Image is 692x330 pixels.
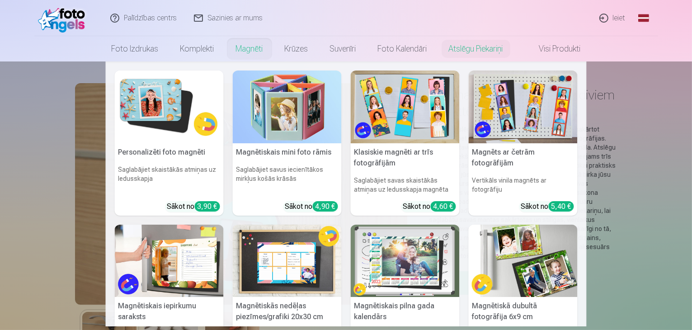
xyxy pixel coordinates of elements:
[274,36,319,61] a: Krūzes
[167,201,220,212] div: Sākot no
[233,71,342,143] img: Magnētiskais mini foto rāmis
[319,36,367,61] a: Suvenīri
[115,161,224,198] h6: Saglabājiet skaistākās atmiņas uz ledusskapja
[469,297,578,326] h5: Magnētiskā dubultā fotogrāfija 6x9 cm
[438,36,514,61] a: Atslēgu piekariņi
[403,201,456,212] div: Sākot no
[115,71,224,143] img: Personalizēti foto magnēti
[351,71,460,143] img: Klasiskie magnēti ar trīs fotogrāfijām
[233,225,342,297] img: Magnētiskās nedēļas piezīmes/grafiki 20x30 cm
[233,71,342,216] a: Magnētiskais mini foto rāmisMagnētiskais mini foto rāmisSaglabājiet savus iecienītākos mirkļus ko...
[431,201,456,212] div: 4,60 €
[115,71,224,216] a: Personalizēti foto magnētiPersonalizēti foto magnētiSaglabājiet skaistākās atmiņas uz ledusskapja...
[233,143,342,161] h5: Magnētiskais mini foto rāmis
[285,201,338,212] div: Sākot no
[233,161,342,198] h6: Saglabājiet savus iecienītākos mirkļus košās krāsās
[351,143,460,172] h5: Klasiskie magnēti ar trīs fotogrāfijām
[101,36,169,61] a: Foto izdrukas
[367,36,438,61] a: Foto kalendāri
[351,172,460,198] h6: Saglabājiet savas skaistākās atmiņas uz ledusskapja magnēta
[469,172,578,198] h6: Vertikāls vinila magnēts ar fotogrāfiju
[351,71,460,216] a: Klasiskie magnēti ar trīs fotogrāfijāmKlasiskie magnēti ar trīs fotogrāfijāmSaglabājiet savas ska...
[115,143,224,161] h5: Personalizēti foto magnēti
[38,4,90,33] img: /fa1
[225,36,274,61] a: Magnēti
[313,201,338,212] div: 4,90 €
[195,201,220,212] div: 3,90 €
[115,225,224,297] img: Magnētiskais iepirkumu saraksts
[514,36,592,61] a: Visi produkti
[469,143,578,172] h5: Magnēts ar četrām fotogrāfijām
[115,297,224,326] h5: Magnētiskais iepirkumu saraksts
[469,71,578,143] img: Magnēts ar četrām fotogrāfijām
[351,225,460,297] img: Magnētiskais pilna gada kalendārs
[521,201,574,212] div: Sākot no
[469,71,578,216] a: Magnēts ar četrām fotogrāfijāmMagnēts ar četrām fotogrāfijāmVertikāls vinila magnēts ar fotogrāfi...
[233,297,342,326] h5: Magnētiskās nedēļas piezīmes/grafiki 20x30 cm
[549,201,574,212] div: 5,40 €
[469,225,578,297] img: Magnētiskā dubultā fotogrāfija 6x9 cm
[351,297,460,326] h5: Magnētiskais pilna gada kalendārs
[169,36,225,61] a: Komplekti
